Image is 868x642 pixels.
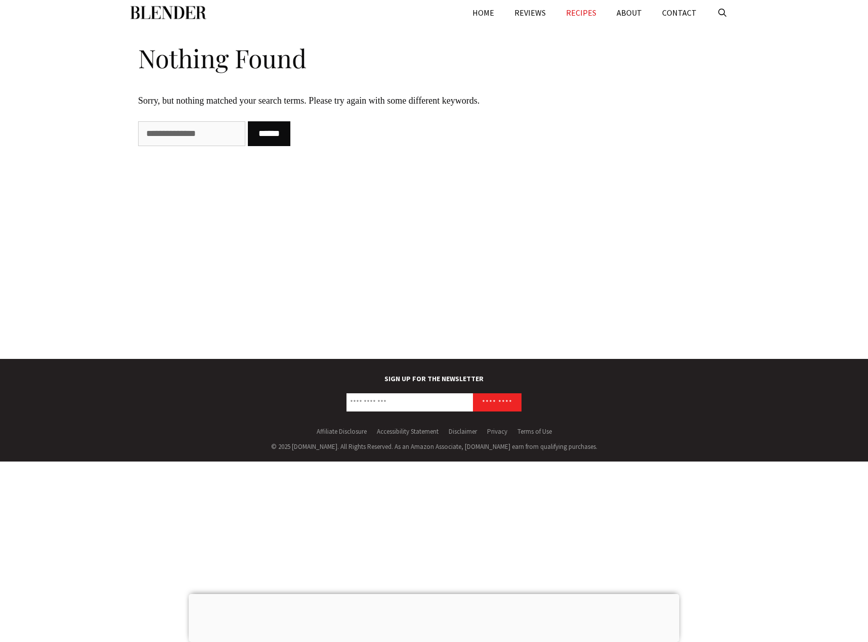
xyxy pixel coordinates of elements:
[138,35,563,76] h1: Nothing Found
[377,427,439,436] a: Accessibility Statement
[317,427,367,436] a: Affiliate Disclosure
[487,427,507,436] a: Privacy
[449,427,477,436] a: Disclaimer
[131,442,737,452] div: © 2025 [DOMAIN_NAME]. All Rights Reserved. As an Amazon Associate, [DOMAIN_NAME] earn from qualif...
[586,40,722,344] iframe: Advertisement
[138,94,563,108] p: Sorry, but nothing matched your search terms. Please try again with some different keywords.
[189,594,679,639] iframe: Advertisement
[517,427,552,436] a: Terms of Use
[131,374,737,388] label: SIGN UP FOR THE NEWSLETTER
